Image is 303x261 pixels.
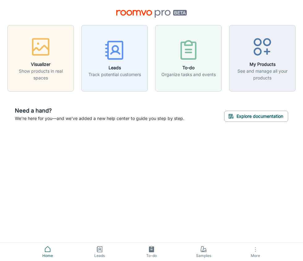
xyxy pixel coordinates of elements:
[88,64,141,71] h6: Leads
[81,55,148,61] a: LeadsTrack potential customers
[181,253,226,259] span: Samples
[7,25,74,92] button: VisualizerShow products in real spaces
[177,243,229,261] a: Samples
[25,253,70,259] span: Home
[88,71,141,78] p: Track potential customers
[74,243,126,261] a: Leads
[15,115,184,122] p: We're here for you—and we've added a new help center to guide you step by step.
[224,111,288,122] button: Explore documentation
[233,61,292,68] h6: My Products
[77,253,122,259] span: Leads
[81,25,148,92] button: LeadsTrack potential customers
[11,68,70,81] p: Show products in real spaces
[15,106,184,115] h6: Need a hand?
[229,25,296,92] button: My ProductsSee and manage all your products
[22,243,74,261] a: Home
[229,243,281,261] button: More
[233,68,292,81] p: See and manage all your products
[233,253,278,258] span: More
[126,243,177,261] a: To-do
[229,55,296,61] a: My ProductsSee and manage all your products
[155,55,222,61] a: To-doOrganize tasks and events
[11,61,70,68] h6: Visualizer
[161,71,216,78] p: Organize tasks and events
[129,253,174,259] span: To-do
[224,113,288,119] a: Explore documentation
[155,25,222,92] button: To-doOrganize tasks and events
[116,10,187,18] img: Roomvo PRO Beta
[161,64,216,71] h6: To-do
